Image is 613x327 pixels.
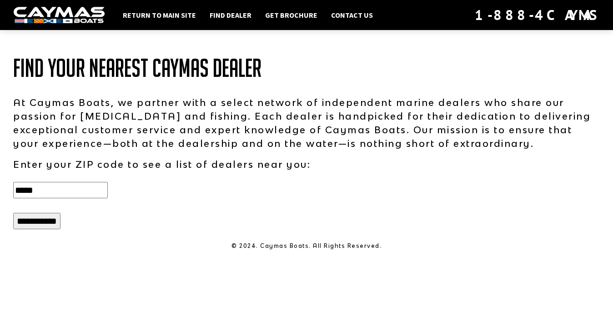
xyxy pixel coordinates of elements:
[14,7,105,24] img: white-logo-c9c8dbefe5ff5ceceb0f0178aa75bf4bb51f6bca0971e226c86eb53dfe498488.png
[118,9,201,21] a: Return to main site
[261,9,322,21] a: Get Brochure
[13,242,600,250] p: © 2024. Caymas Boats. All Rights Reserved.
[13,55,600,82] h1: Find Your Nearest Caymas Dealer
[475,5,599,25] div: 1-888-4CAYMAS
[13,96,600,150] p: At Caymas Boats, we partner with a select network of independent marine dealers who share our pas...
[205,9,256,21] a: Find Dealer
[327,9,377,21] a: Contact Us
[13,157,600,171] p: Enter your ZIP code to see a list of dealers near you:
